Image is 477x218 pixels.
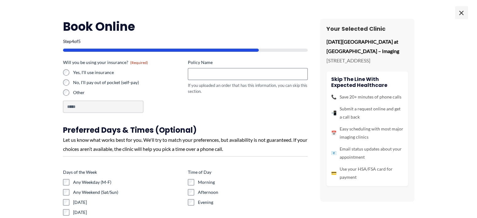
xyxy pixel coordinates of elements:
li: Email status updates about your appointment [331,145,403,161]
h3: Preferred Days & Times (Optional) [63,125,308,135]
label: Any Weekday (M-F) [73,179,183,185]
label: [DATE] [73,209,183,215]
label: Other [73,89,183,96]
div: Let us know what works best for you. We'll try to match your preferences, but availability is not... [63,135,308,154]
label: Morning [198,179,308,185]
label: Evening [198,199,308,205]
legend: Will you be using your insurance? [63,59,148,66]
li: Submit a request online and get a call back [331,105,403,121]
p: Step of [63,39,308,44]
span: 📧 [331,149,337,157]
p: [DATE][GEOGRAPHIC_DATA] at [GEOGRAPHIC_DATA] – Imaging [326,37,408,56]
legend: Days of the Week [63,169,97,175]
span: 💳 [331,169,337,177]
label: [DATE] [73,199,183,205]
h3: Your Selected Clinic [326,25,408,32]
span: (Required) [130,60,148,65]
input: Other Choice, please specify [63,101,143,113]
span: 📅 [331,129,337,137]
label: Policy Name [188,59,308,66]
label: Yes, I'll use insurance [73,69,183,76]
span: × [455,6,468,19]
h2: Book Online [63,19,308,34]
label: Any Weekend (Sat/Sun) [73,189,183,195]
li: Easy scheduling with most major imaging clinics [331,125,403,141]
span: 5 [78,39,81,44]
div: If you uploaded an order that has this information, you can skip this section. [188,82,308,94]
span: 📲 [331,109,337,117]
li: Save 20+ minutes of phone calls [331,93,403,101]
h4: Skip the line with Expected Healthcare [331,76,403,88]
span: 4 [72,39,74,44]
p: [STREET_ADDRESS] [326,56,408,65]
li: Use your HSA/FSA card for payment [331,165,403,181]
span: 📞 [331,93,337,101]
label: No, I'll pay out of pocket (self-pay) [73,79,183,86]
legend: Time of Day [188,169,211,175]
label: Afternoon [198,189,308,195]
